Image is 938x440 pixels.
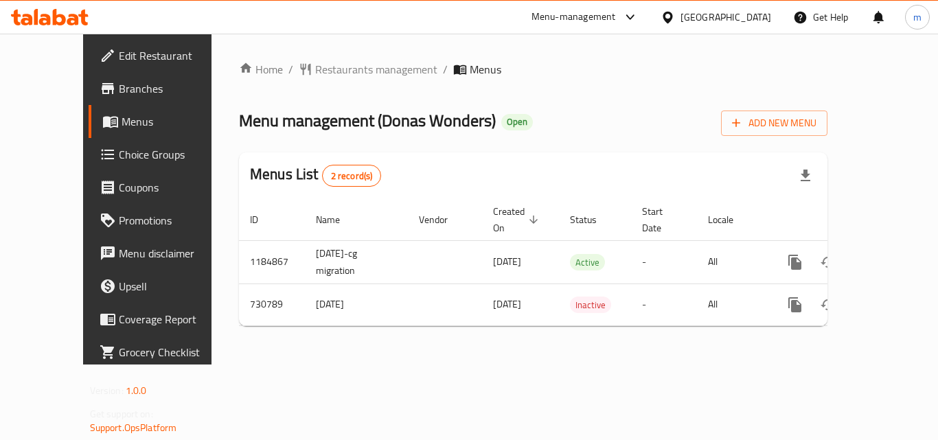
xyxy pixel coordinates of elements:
span: Start Date [642,203,680,236]
span: Created On [493,203,542,236]
button: Change Status [812,288,845,321]
span: Promotions [119,212,229,229]
a: Grocery Checklist [89,336,240,369]
a: Home [239,61,283,78]
span: Menu management ( Donas Wonders ) [239,105,496,136]
td: [DATE] [305,283,408,325]
span: Active [570,255,605,270]
span: Version: [90,382,124,400]
span: Menu disclaimer [119,245,229,262]
span: Branches [119,80,229,97]
a: Support.OpsPlatform [90,419,177,437]
a: Upsell [89,270,240,303]
button: Change Status [812,246,845,279]
div: Export file [789,159,822,192]
nav: breadcrumb [239,61,827,78]
a: Promotions [89,204,240,237]
span: 1.0.0 [126,382,147,400]
td: All [697,240,768,283]
span: [DATE] [493,295,521,313]
a: Restaurants management [299,61,437,78]
td: 1184867 [239,240,305,283]
span: Menus [470,61,501,78]
span: Choice Groups [119,146,229,163]
span: Restaurants management [315,61,437,78]
div: Open [501,114,533,130]
h2: Menus List [250,164,381,187]
span: Coverage Report [119,311,229,327]
span: Open [501,116,533,128]
div: Active [570,254,605,270]
td: - [631,283,697,325]
span: Inactive [570,297,611,313]
span: Menus [122,113,229,130]
a: Edit Restaurant [89,39,240,72]
span: [DATE] [493,253,521,270]
div: [GEOGRAPHIC_DATA] [680,10,771,25]
button: more [779,246,812,279]
li: / [443,61,448,78]
a: Branches [89,72,240,105]
td: [DATE]-cg migration [305,240,408,283]
a: Coverage Report [89,303,240,336]
div: Menu-management [531,9,616,25]
td: - [631,240,697,283]
span: Grocery Checklist [119,344,229,360]
li: / [288,61,293,78]
span: m [913,10,922,25]
div: Total records count [322,165,382,187]
span: Edit Restaurant [119,47,229,64]
a: Menus [89,105,240,138]
span: Add New Menu [732,115,816,132]
th: Actions [768,199,922,241]
span: Upsell [119,278,229,294]
button: more [779,288,812,321]
td: 730789 [239,283,305,325]
span: Vendor [419,211,466,228]
span: Name [316,211,358,228]
button: Add New Menu [721,111,827,136]
span: Coupons [119,179,229,196]
span: Status [570,211,615,228]
a: Menu disclaimer [89,237,240,270]
span: ID [250,211,276,228]
span: Locale [708,211,751,228]
td: All [697,283,768,325]
a: Coupons [89,171,240,204]
span: Get support on: [90,405,153,423]
span: 2 record(s) [323,170,381,183]
a: Choice Groups [89,138,240,171]
table: enhanced table [239,199,922,326]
